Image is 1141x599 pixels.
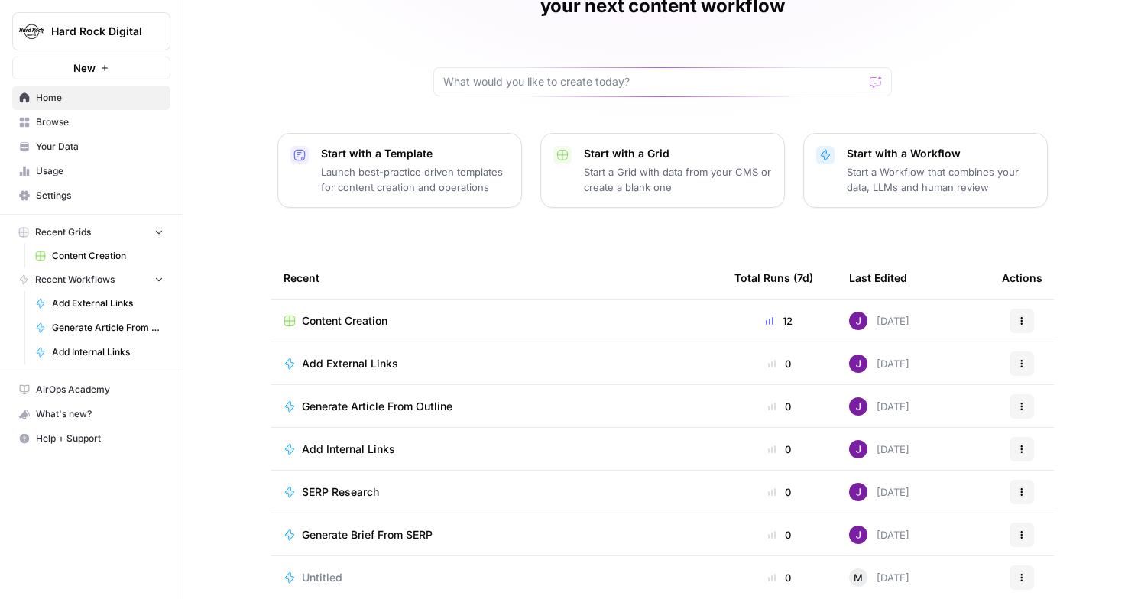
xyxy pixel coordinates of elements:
[12,134,170,159] a: Your Data
[1002,257,1042,299] div: Actions
[12,110,170,134] a: Browse
[302,527,433,542] span: Generate Brief From SERP
[277,133,522,208] button: Start with a TemplateLaunch best-practice driven templates for content creation and operations
[51,24,144,39] span: Hard Rock Digital
[28,244,170,268] a: Content Creation
[12,377,170,402] a: AirOps Academy
[849,568,909,587] div: [DATE]
[443,74,864,89] input: What would you like to create today?
[284,484,710,500] a: SERP Research
[734,484,825,500] div: 0
[849,257,907,299] div: Last Edited
[12,221,170,244] button: Recent Grids
[36,383,164,397] span: AirOps Academy
[28,316,170,340] a: Generate Article From Outline
[284,570,710,585] a: Untitled
[28,340,170,364] a: Add Internal Links
[36,189,164,202] span: Settings
[302,356,398,371] span: Add External Links
[12,402,170,426] button: What's new?
[284,356,710,371] a: Add External Links
[52,345,164,359] span: Add Internal Links
[52,321,164,335] span: Generate Article From Outline
[849,355,867,373] img: nj1ssy6o3lyd6ijko0eoja4aphzn
[849,440,867,458] img: nj1ssy6o3lyd6ijko0eoja4aphzn
[36,164,164,178] span: Usage
[52,249,164,263] span: Content Creation
[734,570,825,585] div: 0
[849,312,867,330] img: nj1ssy6o3lyd6ijko0eoja4aphzn
[284,313,710,329] a: Content Creation
[849,440,909,458] div: [DATE]
[849,483,909,501] div: [DATE]
[847,146,1035,161] p: Start with a Workflow
[73,60,96,76] span: New
[284,257,710,299] div: Recent
[734,257,813,299] div: Total Runs (7d)
[302,442,395,457] span: Add Internal Links
[12,426,170,451] button: Help + Support
[284,399,710,414] a: Generate Article From Outline
[849,312,909,330] div: [DATE]
[284,442,710,457] a: Add Internal Links
[584,146,772,161] p: Start with a Grid
[36,432,164,445] span: Help + Support
[302,313,387,329] span: Content Creation
[35,273,115,287] span: Recent Workflows
[36,115,164,129] span: Browse
[13,403,170,426] div: What's new?
[302,484,379,500] span: SERP Research
[849,355,909,373] div: [DATE]
[52,296,164,310] span: Add External Links
[12,12,170,50] button: Workspace: Hard Rock Digital
[734,399,825,414] div: 0
[12,86,170,110] a: Home
[803,133,1048,208] button: Start with a WorkflowStart a Workflow that combines your data, LLMs and human review
[321,164,509,195] p: Launch best-practice driven templates for content creation and operations
[284,527,710,542] a: Generate Brief From SERP
[584,164,772,195] p: Start a Grid with data from your CMS or create a blank one
[847,164,1035,195] p: Start a Workflow that combines your data, LLMs and human review
[734,442,825,457] div: 0
[12,159,170,183] a: Usage
[12,57,170,79] button: New
[849,397,909,416] div: [DATE]
[12,268,170,291] button: Recent Workflows
[321,146,509,161] p: Start with a Template
[734,356,825,371] div: 0
[849,397,867,416] img: nj1ssy6o3lyd6ijko0eoja4aphzn
[849,526,909,544] div: [DATE]
[35,225,91,239] span: Recent Grids
[18,18,45,45] img: Hard Rock Digital Logo
[12,183,170,208] a: Settings
[36,140,164,154] span: Your Data
[302,570,342,585] span: Untitled
[734,313,825,329] div: 12
[28,291,170,316] a: Add External Links
[854,570,863,585] span: M
[849,526,867,544] img: nj1ssy6o3lyd6ijko0eoja4aphzn
[36,91,164,105] span: Home
[849,483,867,501] img: nj1ssy6o3lyd6ijko0eoja4aphzn
[302,399,452,414] span: Generate Article From Outline
[734,527,825,542] div: 0
[540,133,785,208] button: Start with a GridStart a Grid with data from your CMS or create a blank one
